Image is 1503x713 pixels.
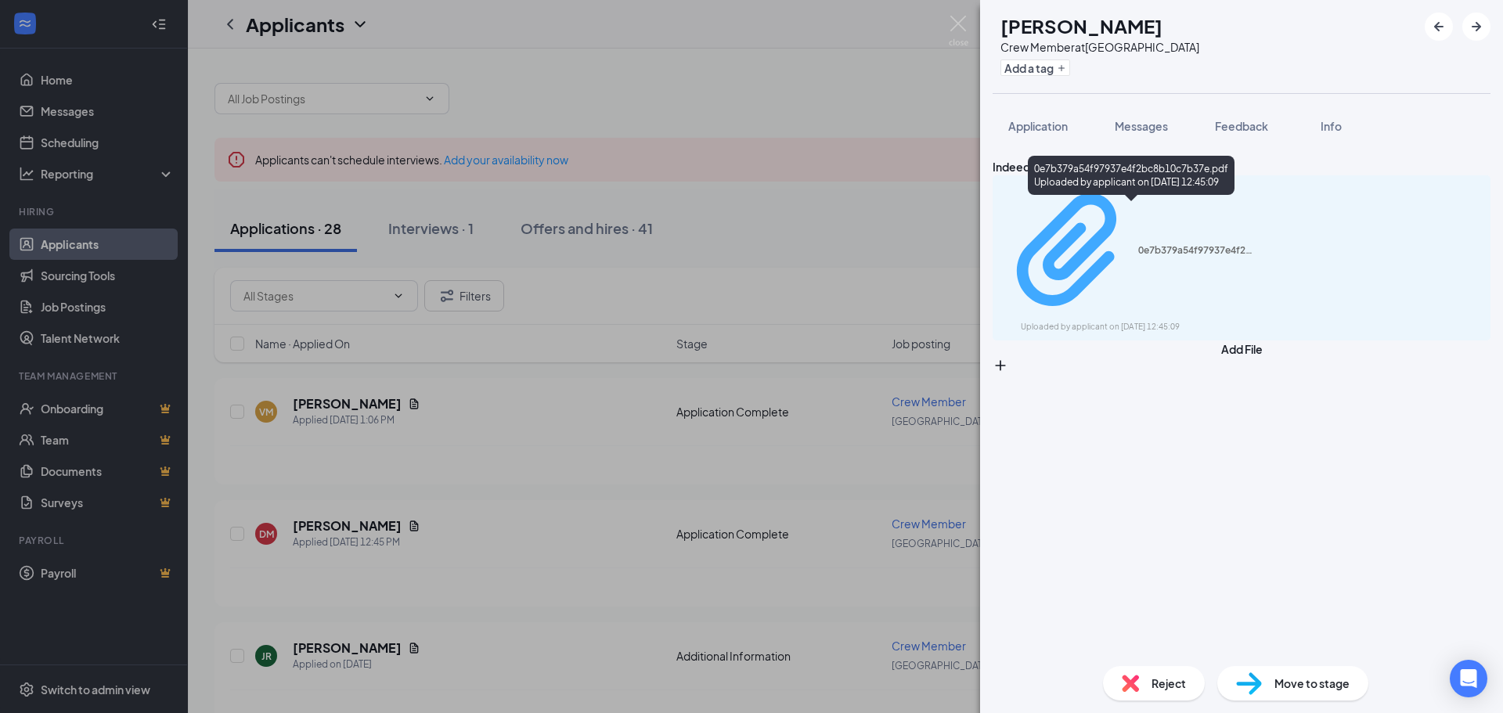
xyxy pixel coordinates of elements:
svg: Plus [1057,63,1066,73]
svg: ArrowLeftNew [1429,17,1448,36]
h1: [PERSON_NAME] [1000,13,1162,39]
span: Application [1008,119,1068,133]
button: PlusAdd a tag [1000,59,1070,76]
div: Indeed Resume [993,158,1490,175]
svg: ArrowRight [1467,17,1486,36]
button: ArrowRight [1462,13,1490,41]
div: Uploaded by applicant on [DATE] 12:45:09 [1021,321,1256,333]
svg: Paperclip [1002,182,1138,319]
button: Add FilePlus [993,340,1490,373]
a: Paperclip0e7b379a54f97937e4f2bc8b10c7b37e.pdfUploaded by applicant on [DATE] 12:45:09 [1002,182,1256,333]
svg: Plus [993,358,1008,373]
div: Crew Member at [GEOGRAPHIC_DATA] [1000,39,1199,55]
span: Move to stage [1274,675,1350,692]
span: Messages [1115,119,1168,133]
span: Info [1321,119,1342,133]
div: 0e7b379a54f97937e4f2bc8b10c7b37e.pdf [1138,244,1256,257]
span: Feedback [1215,119,1268,133]
div: Open Intercom Messenger [1450,660,1487,697]
div: 0e7b379a54f97937e4f2bc8b10c7b37e.pdf Uploaded by applicant on [DATE] 12:45:09 [1028,156,1234,195]
span: Reject [1152,675,1186,692]
button: ArrowLeftNew [1425,13,1453,41]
